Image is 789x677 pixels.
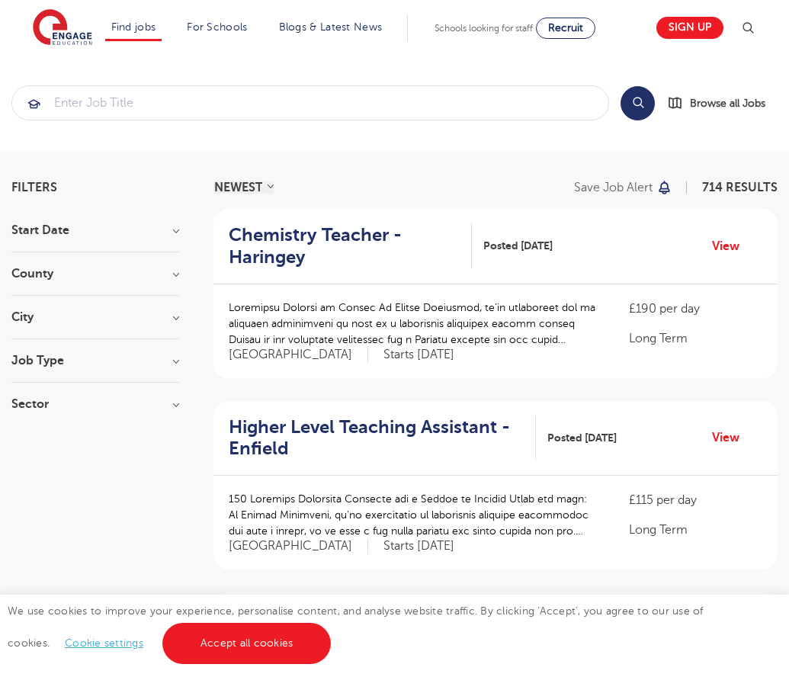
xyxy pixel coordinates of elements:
span: Posted [DATE] [547,430,617,446]
a: Recruit [536,18,595,39]
p: 150 Loremips Dolorsita Consecte adi e Seddoe te Incidid Utlab etd magn: Al Enimad Minimveni, qu’n... [229,491,598,539]
a: For Schools [187,21,247,33]
a: Find jobs [111,21,156,33]
span: Recruit [548,22,583,34]
a: Higher Level Teaching Assistant - Enfield [229,416,536,460]
p: £190 per day [629,300,762,318]
h3: Job Type [11,355,179,367]
a: View [712,428,751,448]
a: Blogs & Latest News [279,21,383,33]
h3: Start Date [11,224,179,236]
h2: Chemistry Teacher - Haringey [229,224,460,268]
p: Long Term [629,521,762,539]
p: Save job alert [574,181,653,194]
p: Long Term [629,329,762,348]
p: Loremipsu Dolorsi am Consec Ad Elitse Doeiusmod, te’in utlaboreet dol ma aliquaen adminimveni qu ... [229,300,598,348]
p: £115 per day [629,491,762,509]
span: Posted [DATE] [483,238,553,254]
span: Schools looking for staff [435,23,533,34]
p: Starts [DATE] [383,347,454,363]
h3: City [11,311,179,323]
a: View [712,236,751,256]
span: We use cookies to improve your experience, personalise content, and analyse website traffic. By c... [8,605,704,649]
a: Cookie settings [65,637,143,649]
img: Engage Education [33,9,92,47]
a: Accept all cookies [162,623,332,664]
span: 714 RESULTS [702,181,778,194]
a: Sign up [656,17,723,39]
h2: Higher Level Teaching Assistant - Enfield [229,416,524,460]
span: [GEOGRAPHIC_DATA] [229,347,368,363]
input: Submit [12,86,608,120]
span: [GEOGRAPHIC_DATA] [229,538,368,554]
span: Browse all Jobs [690,95,765,112]
h3: Sector [11,398,179,410]
span: Filters [11,181,57,194]
a: Chemistry Teacher - Haringey [229,224,472,268]
h3: County [11,268,179,280]
a: Browse all Jobs [667,95,778,112]
button: Save job alert [574,181,672,194]
button: Search [621,86,655,120]
div: Submit [11,85,609,120]
p: Starts [DATE] [383,538,454,554]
